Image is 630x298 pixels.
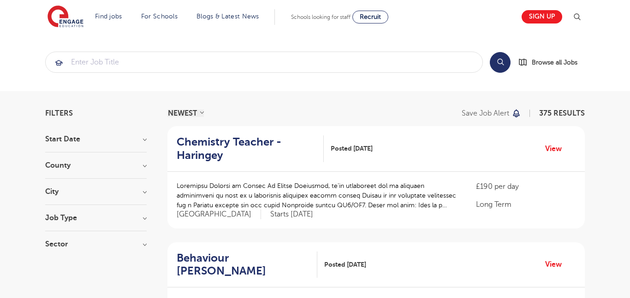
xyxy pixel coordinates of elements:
[45,240,147,248] h3: Sector
[476,181,576,192] p: £190 per day
[48,6,83,29] img: Engage Education
[522,10,562,23] a: Sign up
[270,210,313,219] p: Starts [DATE]
[462,110,509,117] p: Save job alert
[45,188,147,195] h3: City
[476,199,576,210] p: Long Term
[177,251,310,278] h2: Behaviour [PERSON_NAME]
[545,143,569,155] a: View
[462,110,521,117] button: Save job alert
[331,144,373,153] span: Posted [DATE]
[46,52,482,72] input: Submit
[177,135,324,162] a: Chemistry Teacher - Haringey
[45,214,147,222] h3: Job Type
[177,251,317,278] a: Behaviour [PERSON_NAME]
[196,13,259,20] a: Blogs & Latest News
[141,13,178,20] a: For Schools
[95,13,122,20] a: Find jobs
[324,260,366,269] span: Posted [DATE]
[539,109,585,117] span: 375 RESULTS
[177,135,316,162] h2: Chemistry Teacher - Haringey
[45,135,147,143] h3: Start Date
[45,162,147,169] h3: County
[177,181,458,210] p: Loremipsu Dolorsi am Consec Ad Elitse Doeiusmod, te’in utlaboreet dol ma aliquaen adminimveni qu ...
[45,110,73,117] span: Filters
[532,57,577,68] span: Browse all Jobs
[490,52,511,73] button: Search
[177,210,261,219] span: [GEOGRAPHIC_DATA]
[291,14,351,20] span: Schools looking for staff
[45,52,483,73] div: Submit
[518,57,585,68] a: Browse all Jobs
[352,11,388,23] a: Recruit
[360,13,381,20] span: Recruit
[545,258,569,270] a: View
